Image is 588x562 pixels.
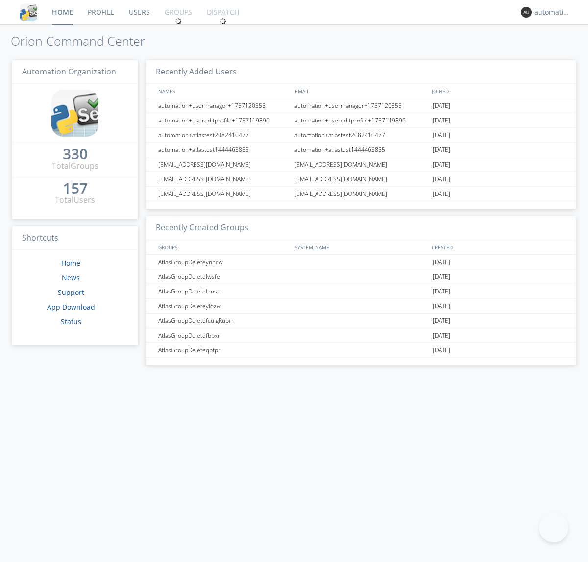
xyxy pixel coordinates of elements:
span: [DATE] [433,172,450,187]
div: NAMES [156,84,290,98]
span: [DATE] [433,269,450,284]
a: [EMAIL_ADDRESS][DOMAIN_NAME][EMAIL_ADDRESS][DOMAIN_NAME][DATE] [146,157,576,172]
span: [DATE] [433,255,450,269]
a: App Download [47,302,95,312]
a: [EMAIL_ADDRESS][DOMAIN_NAME][EMAIL_ADDRESS][DOMAIN_NAME][DATE] [146,172,576,187]
img: cddb5a64eb264b2086981ab96f4c1ba7 [51,90,98,137]
a: automation+atlastest2082410477automation+atlastest2082410477[DATE] [146,128,576,143]
a: automation+usermanager+1757120355automation+usermanager+1757120355[DATE] [146,98,576,113]
img: spin.svg [220,18,226,24]
span: [DATE] [433,328,450,343]
div: [EMAIL_ADDRESS][DOMAIN_NAME] [292,157,430,171]
div: [EMAIL_ADDRESS][DOMAIN_NAME] [292,187,430,201]
span: [DATE] [433,98,450,113]
img: cddb5a64eb264b2086981ab96f4c1ba7 [20,3,37,21]
a: 330 [63,149,88,160]
div: GROUPS [156,240,290,254]
div: AtlasGroupDeleteyiozw [156,299,292,313]
a: 157 [63,183,88,195]
div: EMAIL [293,84,429,98]
iframe: Toggle Customer Support [539,513,568,542]
a: News [62,273,80,282]
h3: Shortcuts [12,226,138,250]
div: automation+atlastest2082410477 [156,128,292,142]
a: AtlasGroupDeleteynncw[DATE] [146,255,576,269]
a: Support [58,288,84,297]
a: AtlasGroupDeletelwsfe[DATE] [146,269,576,284]
img: 373638.png [521,7,532,18]
div: Total Groups [52,160,98,171]
a: Status [61,317,81,326]
div: automation+atlastest1444463855 [156,143,292,157]
div: AtlasGroupDeletelnnsn [156,284,292,298]
span: [DATE] [433,157,450,172]
a: automation+atlastest1444463855automation+atlastest1444463855[DATE] [146,143,576,157]
div: automation+usermanager+1757120355 [156,98,292,113]
span: [DATE] [433,113,450,128]
a: automation+usereditprofile+1757119896automation+usereditprofile+1757119896[DATE] [146,113,576,128]
a: AtlasGroupDeletefbpxr[DATE] [146,328,576,343]
div: automation+atlastest2082410477 [292,128,430,142]
span: [DATE] [433,143,450,157]
div: automation+usereditprofile+1757119896 [156,113,292,127]
span: Automation Organization [22,66,116,77]
div: Total Users [55,195,95,206]
span: [DATE] [433,128,450,143]
div: AtlasGroupDeleteqbtpr [156,343,292,357]
span: [DATE] [433,187,450,201]
div: [EMAIL_ADDRESS][DOMAIN_NAME] [156,172,292,186]
a: AtlasGroupDeleteqbtpr[DATE] [146,343,576,358]
a: AtlasGroupDeletefculgRubin[DATE] [146,314,576,328]
h3: Recently Added Users [146,60,576,84]
div: [EMAIL_ADDRESS][DOMAIN_NAME] [156,157,292,171]
div: 157 [63,183,88,193]
div: AtlasGroupDeletefculgRubin [156,314,292,328]
div: AtlasGroupDeletefbpxr [156,328,292,342]
div: 330 [63,149,88,159]
div: automation+usermanager+1757120355 [292,98,430,113]
div: CREATED [429,240,566,254]
div: automation+atlas0017 [534,7,571,17]
div: AtlasGroupDeletelwsfe [156,269,292,284]
a: Home [61,258,80,268]
div: automation+atlastest1444463855 [292,143,430,157]
div: JOINED [429,84,566,98]
div: automation+usereditprofile+1757119896 [292,113,430,127]
a: AtlasGroupDeleteyiozw[DATE] [146,299,576,314]
span: [DATE] [433,343,450,358]
a: AtlasGroupDeletelnnsn[DATE] [146,284,576,299]
div: [EMAIL_ADDRESS][DOMAIN_NAME] [156,187,292,201]
div: [EMAIL_ADDRESS][DOMAIN_NAME] [292,172,430,186]
span: [DATE] [433,314,450,328]
span: [DATE] [433,299,450,314]
img: spin.svg [175,18,182,24]
div: AtlasGroupDeleteynncw [156,255,292,269]
h3: Recently Created Groups [146,216,576,240]
a: [EMAIL_ADDRESS][DOMAIN_NAME][EMAIL_ADDRESS][DOMAIN_NAME][DATE] [146,187,576,201]
span: [DATE] [433,284,450,299]
div: SYSTEM_NAME [293,240,429,254]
